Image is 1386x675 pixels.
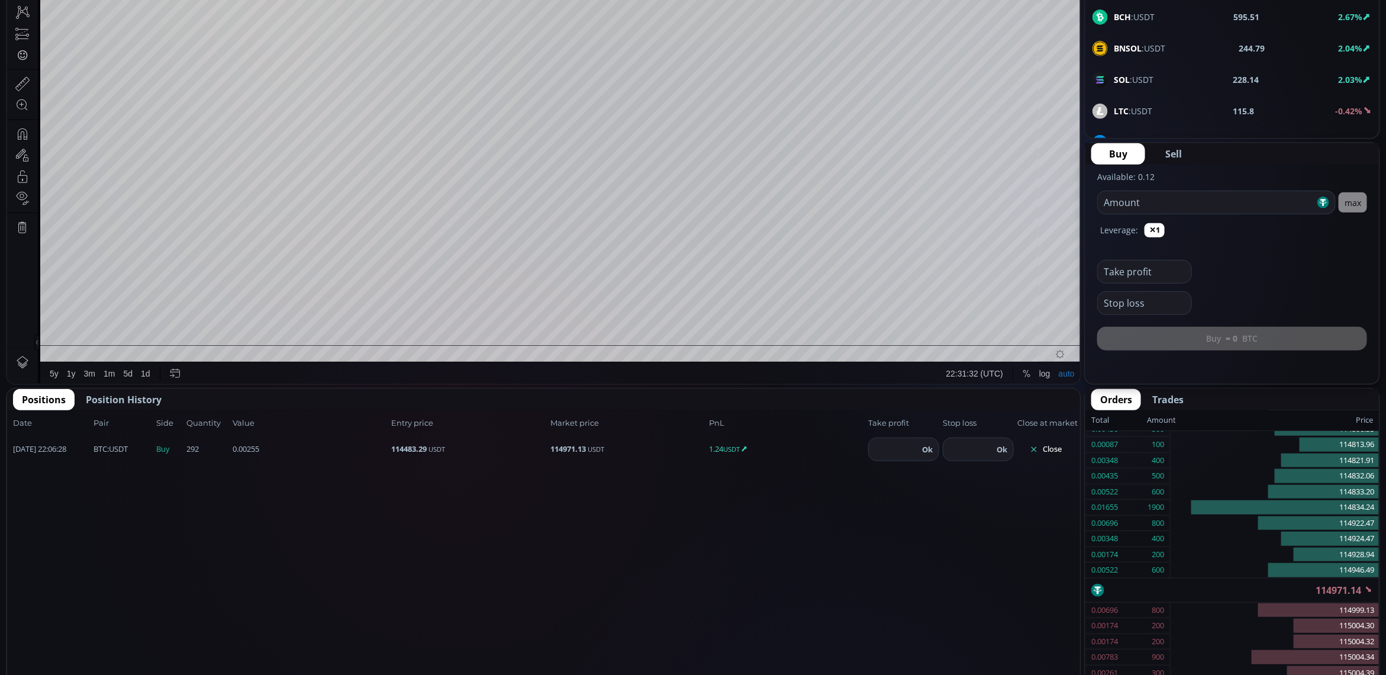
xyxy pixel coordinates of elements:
[38,27,57,38] div: BTC
[1091,468,1118,484] div: 0.00435
[1152,618,1164,634] div: 200
[1017,417,1074,429] span: Close at market
[1047,471,1072,493] div: Toggle Auto Scale
[1338,43,1362,54] b: 2.04%
[1091,500,1118,515] div: 0.01655
[1152,650,1164,665] div: 900
[96,477,108,487] div: 1m
[156,443,183,455] span: Buy
[159,471,178,493] div: Go to
[1171,500,1379,516] div: 114834.24
[1171,453,1379,469] div: 114821.91
[272,29,278,38] div: C
[233,443,388,455] span: 0.00255
[1152,393,1184,407] span: Trades
[13,417,90,429] span: Date
[94,417,153,429] span: Pair
[918,443,936,456] button: Ok
[13,389,75,410] button: Positions
[1100,393,1132,407] span: Orders
[99,7,110,16] div: 1 m
[1085,578,1379,602] div: 114971.14
[1152,531,1164,547] div: 400
[1091,389,1141,410] button: Orders
[1091,650,1118,665] div: 0.00783
[1091,562,1118,578] div: 0.00522
[1114,42,1165,54] span: :USDT
[1114,105,1129,117] b: LTC
[588,445,604,454] small: USDT
[1176,413,1373,428] div: Price
[429,445,446,454] small: USDT
[117,477,126,487] div: 5d
[1091,531,1118,547] div: 0.00348
[186,443,229,455] span: 292
[1152,468,1164,484] div: 500
[1114,73,1153,86] span: :USDT
[550,417,706,429] span: Market price
[1171,562,1379,578] div: 114946.49
[1338,11,1362,22] b: 2.67%
[134,477,143,487] div: 1d
[1017,440,1074,459] button: Close
[94,443,107,454] b: BTC
[187,29,223,38] div: 114971.14
[1233,105,1255,117] b: 115.8
[57,27,70,38] div: 1
[868,417,939,429] span: Take profit
[11,158,20,169] div: 
[27,443,33,459] div: Hide Drawings Toolbar
[1114,136,1161,149] span: :USDT
[86,393,162,407] span: Position History
[233,417,388,429] span: Value
[1091,437,1118,452] div: 0.00087
[160,7,195,16] div: Compare
[1091,634,1118,650] div: 0.00174
[1338,137,1362,148] b: 0.33%
[141,29,177,38] div: 114955.37
[1091,484,1118,500] div: 0.00522
[1171,618,1379,634] div: 115004.30
[1152,516,1164,531] div: 800
[181,29,187,38] div: H
[1239,136,1260,149] b: 24.63
[1114,74,1130,85] b: SOL
[1171,516,1379,532] div: 114922.47
[1091,618,1118,634] div: 0.00174
[134,29,141,38] div: O
[392,417,547,429] span: Entry price
[993,443,1011,456] button: Ok
[1148,143,1200,165] button: Sell
[935,471,1000,493] button: 22:31:32 (UTC)
[186,417,229,429] span: Quantity
[43,477,51,487] div: 5y
[114,27,125,38] div: Market open
[710,417,865,429] span: PnL
[278,29,314,38] div: 114971.14
[70,27,105,38] div: Bitcoin
[1152,547,1164,562] div: 200
[13,443,90,455] span: [DATE] 22:06:28
[1097,171,1155,182] label: Available: 0.12
[1148,500,1164,515] div: 1900
[69,43,88,52] div: 11.09
[724,445,740,454] small: USDT
[1100,224,1138,236] label: Leverage:
[1114,137,1137,148] b: DASH
[1091,603,1118,618] div: 0.00696
[1143,389,1192,410] button: Trades
[318,29,375,38] div: −14.89 (−0.01%)
[1171,634,1379,650] div: 115004.32
[1152,453,1164,468] div: 400
[1091,143,1145,165] button: Buy
[943,417,1014,429] span: Stop loss
[1091,516,1118,531] div: 0.00696
[22,393,66,407] span: Positions
[1171,650,1379,666] div: 115004.34
[1114,43,1142,54] b: BNSOL
[1028,471,1047,493] div: Toggle Log Scale
[1147,413,1176,428] div: Amount
[1152,484,1164,500] div: 600
[232,29,268,38] div: 114928.00
[1171,468,1379,484] div: 114832.06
